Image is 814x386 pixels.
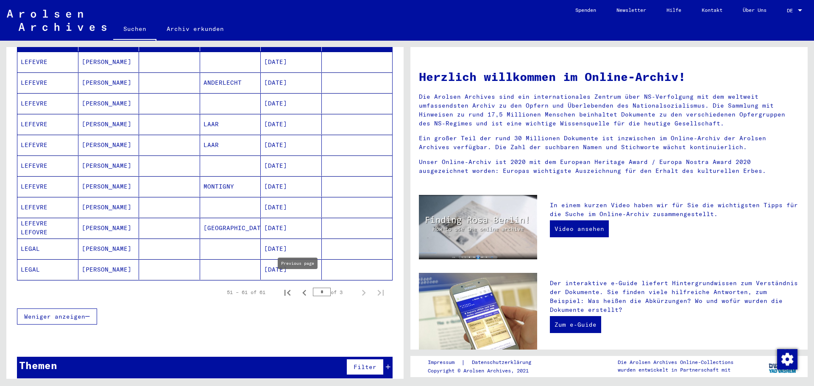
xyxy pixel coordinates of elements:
[550,220,609,237] a: Video ansehen
[261,197,322,217] mat-cell: [DATE]
[419,158,799,175] p: Unser Online-Archiv ist 2020 mit dem European Heritage Award / Europa Nostra Award 2020 ausgezeic...
[261,176,322,197] mat-cell: [DATE]
[279,284,296,301] button: First page
[227,289,265,296] div: 51 – 61 of 61
[261,93,322,114] mat-cell: [DATE]
[261,135,322,155] mat-cell: [DATE]
[24,313,85,320] span: Weniger anzeigen
[261,114,322,134] mat-cell: [DATE]
[261,156,322,176] mat-cell: [DATE]
[777,349,797,369] div: Zustimmung ändern
[550,316,601,333] a: Zum e-Guide
[346,359,384,375] button: Filter
[78,114,139,134] mat-cell: [PERSON_NAME]
[372,284,389,301] button: Last page
[78,259,139,280] mat-cell: [PERSON_NAME]
[313,288,355,296] div: of 3
[19,358,57,373] div: Themen
[200,218,261,238] mat-cell: [GEOGRAPHIC_DATA]
[7,10,106,31] img: Arolsen_neg.svg
[261,218,322,238] mat-cell: [DATE]
[17,114,78,134] mat-cell: LEFEVRE
[261,72,322,93] mat-cell: [DATE]
[200,176,261,197] mat-cell: MONTIGNY
[428,358,461,367] a: Impressum
[777,349,797,369] img: Zustimmung ändern
[200,135,261,155] mat-cell: LAAR
[550,201,799,219] p: In einem kurzen Video haben wir für Sie die wichtigsten Tipps für die Suche im Online-Archiv zusa...
[78,72,139,93] mat-cell: [PERSON_NAME]
[419,195,537,259] img: video.jpg
[17,156,78,176] mat-cell: LEFEVRE
[17,176,78,197] mat-cell: LEFEVRE
[78,156,139,176] mat-cell: [PERSON_NAME]
[17,308,97,325] button: Weniger anzeigen
[78,176,139,197] mat-cell: [PERSON_NAME]
[200,114,261,134] mat-cell: LAAR
[428,367,541,375] p: Copyright © Arolsen Archives, 2021
[767,355,799,377] img: yv_logo.png
[17,197,78,217] mat-cell: LEFEVRE
[17,239,78,259] mat-cell: LEGAL
[113,19,156,41] a: Suchen
[17,72,78,93] mat-cell: LEFEVRE
[419,134,799,152] p: Ein großer Teil der rund 30 Millionen Dokumente ist inzwischen im Online-Archiv der Arolsen Archi...
[354,363,376,371] span: Filter
[618,358,733,366] p: Die Arolsen Archives Online-Collections
[428,358,541,367] div: |
[78,93,139,114] mat-cell: [PERSON_NAME]
[355,284,372,301] button: Next page
[465,358,541,367] a: Datenschutzerklärung
[261,239,322,259] mat-cell: [DATE]
[17,135,78,155] mat-cell: LEFEVRE
[78,135,139,155] mat-cell: [PERSON_NAME]
[787,8,796,14] span: DE
[419,273,537,352] img: eguide.jpg
[618,366,733,374] p: wurden entwickelt in Partnerschaft mit
[17,52,78,72] mat-cell: LEFEVRE
[419,92,799,128] p: Die Arolsen Archives sind ein internationales Zentrum über NS-Verfolgung mit dem weltweit umfasse...
[200,72,261,93] mat-cell: ANDERLECHT
[78,52,139,72] mat-cell: [PERSON_NAME]
[156,19,234,39] a: Archiv erkunden
[78,218,139,238] mat-cell: [PERSON_NAME]
[17,218,78,238] mat-cell: LEFEVRE LEFOVRE
[17,259,78,280] mat-cell: LEGAL
[419,68,799,86] h1: Herzlich willkommen im Online-Archiv!
[550,279,799,314] p: Der interaktive e-Guide liefert Hintergrundwissen zum Verständnis der Dokumente. Sie finden viele...
[78,239,139,259] mat-cell: [PERSON_NAME]
[17,93,78,114] mat-cell: LEFEVRE
[78,197,139,217] mat-cell: [PERSON_NAME]
[261,259,322,280] mat-cell: [DATE]
[261,52,322,72] mat-cell: [DATE]
[296,284,313,301] button: Previous page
